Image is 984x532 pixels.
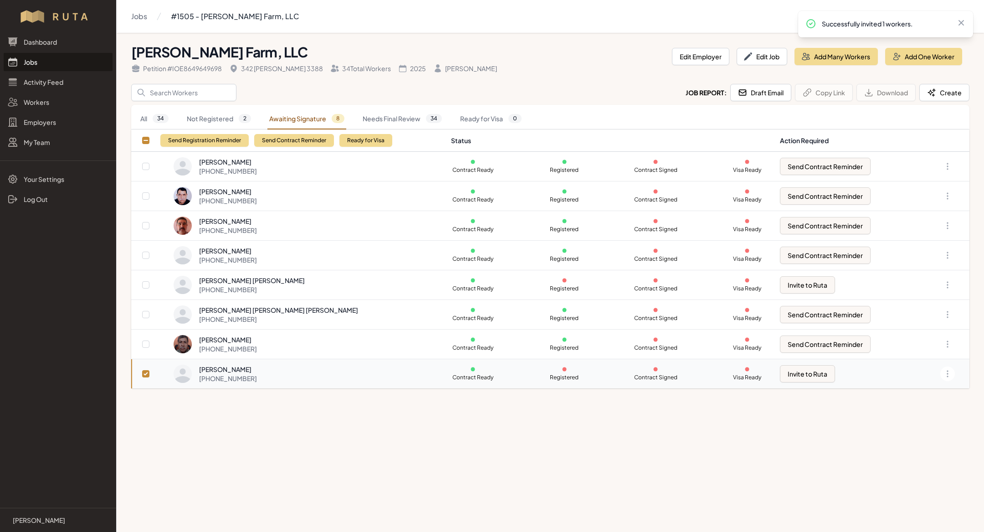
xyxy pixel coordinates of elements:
[508,114,522,123] span: 0
[138,108,170,129] a: All
[822,19,949,28] p: Successfully invited 1 workers.
[4,113,113,131] a: Employers
[239,114,251,123] span: 2
[725,255,769,263] p: Visa Ready
[543,344,586,351] p: Registered
[199,226,257,235] div: [PHONE_NUMBER]
[730,84,791,101] button: Draft Email
[160,134,249,147] button: Send Registration Reminder
[7,516,109,525] a: [PERSON_NAME]
[426,114,442,123] span: 34
[543,166,586,174] p: Registered
[634,226,677,233] p: Contract Signed
[634,285,677,292] p: Contract Signed
[153,114,169,123] span: 34
[451,344,495,351] p: Contract Ready
[199,315,358,324] div: [PHONE_NUMBER]
[634,344,677,351] p: Contract Signed
[229,64,323,73] div: 342 [PERSON_NAME] 3388
[199,217,257,226] div: [PERSON_NAME]
[774,129,920,152] th: Action Required
[543,255,586,263] p: Registered
[199,305,358,315] div: [PERSON_NAME] [PERSON_NAME] [PERSON_NAME]
[199,166,257,176] div: [PHONE_NUMBER]
[634,255,677,263] p: Contract Signed
[919,84,969,101] button: Create
[780,158,871,175] button: Send Contract Reminder
[13,516,65,525] p: [PERSON_NAME]
[634,196,677,203] p: Contract Signed
[199,276,305,285] div: [PERSON_NAME] [PERSON_NAME]
[543,285,586,292] p: Registered
[780,217,871,234] button: Send Contract Reminder
[267,108,346,129] a: Awaiting Signature
[199,196,257,205] div: [PHONE_NUMBER]
[171,7,299,26] a: #1505 - [PERSON_NAME] Farm, LLC
[131,108,969,129] nav: Tabs
[725,374,769,381] p: Visa Ready
[780,187,871,205] button: Send Contract Reminder
[725,285,769,292] p: Visa Ready
[543,374,586,381] p: Registered
[131,7,147,26] a: Jobs
[199,335,257,344] div: [PERSON_NAME]
[4,133,113,151] a: My Team
[4,53,113,71] a: Jobs
[361,108,444,129] a: Needs Final Review
[131,7,299,26] nav: Breadcrumb
[131,84,236,101] input: Search Workers
[4,170,113,188] a: Your Settings
[451,285,495,292] p: Contract Ready
[725,226,769,233] p: Visa Ready
[725,166,769,174] p: Visa Ready
[330,64,391,73] div: 34 Total Workers
[780,336,871,353] button: Send Contract Reminder
[634,315,677,322] p: Contract Signed
[19,9,97,24] img: Workflow
[199,344,257,353] div: [PHONE_NUMBER]
[199,365,257,374] div: [PERSON_NAME]
[634,166,677,174] p: Contract Signed
[199,187,257,196] div: [PERSON_NAME]
[199,246,257,255] div: [PERSON_NAME]
[185,108,253,129] a: Not Registered
[332,114,344,123] span: 8
[446,129,774,152] th: Status
[737,48,787,65] button: Edit Job
[199,285,305,294] div: [PHONE_NUMBER]
[4,190,113,208] a: Log Out
[794,48,878,65] button: Add Many Workers
[780,247,871,264] button: Send Contract Reminder
[725,315,769,322] p: Visa Ready
[131,44,665,60] h1: [PERSON_NAME] Farm, LLC
[451,196,495,203] p: Contract Ready
[780,306,871,323] button: Send Contract Reminder
[254,134,334,147] button: Send Contract Reminder
[885,48,962,65] button: Add One Worker
[339,134,392,147] button: Ready for Visa
[433,64,497,73] div: [PERSON_NAME]
[795,84,853,101] button: Copy Link
[543,315,586,322] p: Registered
[458,108,523,129] a: Ready for Visa
[451,374,495,381] p: Contract Ready
[672,48,729,65] button: Edit Employer
[131,64,222,73] div: Petition # IOE8649649698
[451,226,495,233] p: Contract Ready
[199,255,257,264] div: [PHONE_NUMBER]
[4,33,113,51] a: Dashboard
[856,84,916,101] button: Download
[634,374,677,381] p: Contract Signed
[725,196,769,203] p: Visa Ready
[199,157,257,166] div: [PERSON_NAME]
[4,93,113,111] a: Workers
[4,73,113,91] a: Activity Feed
[398,64,426,73] div: 2025
[451,315,495,322] p: Contract Ready
[451,255,495,263] p: Contract Ready
[199,374,257,383] div: [PHONE_NUMBER]
[686,88,727,97] h2: Job Report:
[725,344,769,351] p: Visa Ready
[451,166,495,174] p: Contract Ready
[780,276,835,294] button: Invite to Ruta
